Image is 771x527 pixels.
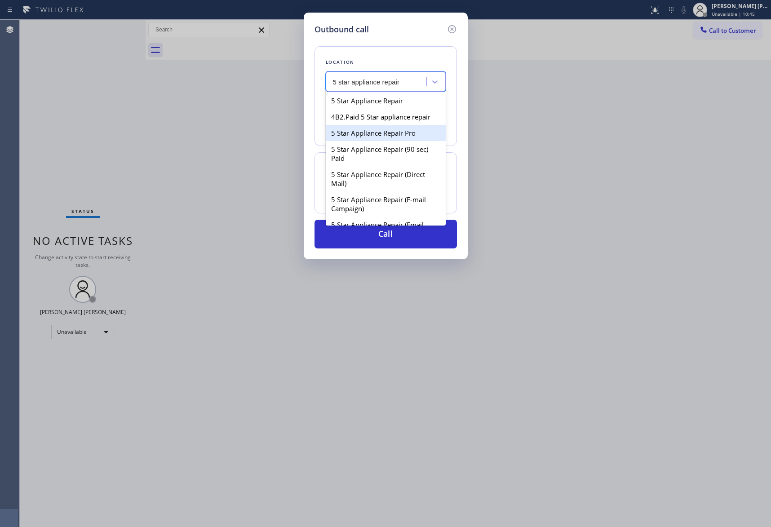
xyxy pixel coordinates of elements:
[326,109,446,125] div: 4B2.Paid 5 Star appliance repair
[326,125,446,141] div: 5 Star Appliance Repair Pro
[326,141,446,166] div: 5 Star Appliance Repair (90 sec) Paid
[326,166,446,191] div: 5 Star Appliance Repair (Direct Mail)
[315,220,457,248] button: Call
[326,93,446,109] div: 5 Star Appliance Repair
[326,217,446,242] div: 5 Star Appliance Repair (Email Campaigns)
[326,58,446,67] div: Location
[326,191,446,217] div: 5 Star Appliance Repair (E-mail Campaign)
[315,23,369,35] h5: Outbound call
